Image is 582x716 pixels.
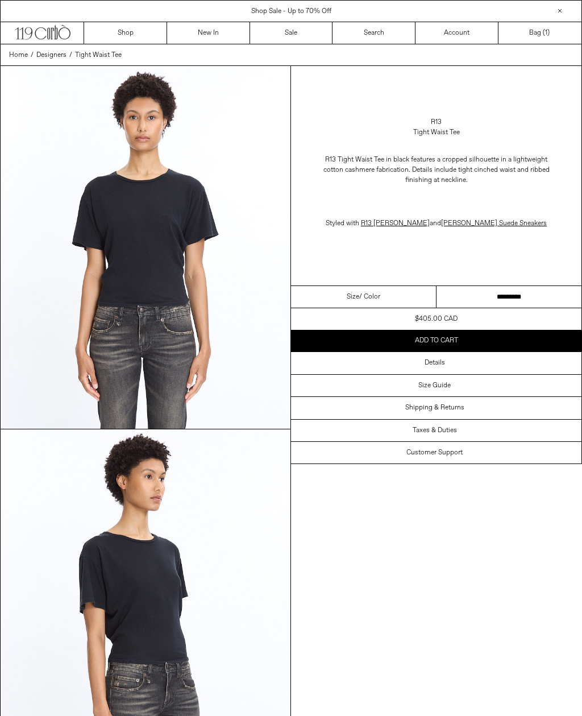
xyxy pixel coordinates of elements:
span: Size [347,292,359,302]
h3: Shipping & Returns [405,404,464,412]
a: [PERSON_NAME] Suede Sneakers [441,219,547,228]
a: Home [9,50,28,60]
a: Designers [36,50,66,60]
a: New In [167,22,250,44]
a: Sale [250,22,333,44]
span: Designers [36,51,66,60]
div: Tight Waist Tee [413,127,460,138]
span: / Color [359,292,380,302]
p: R13 Tight Waist Tee in black features a cropped silhouette in a lightweight cotton cashmere fabri... [323,149,550,191]
a: Tight Waist Tee [75,50,122,60]
a: Shop [84,22,167,44]
span: ) [545,28,550,38]
span: Tight Waist Tee [75,51,122,60]
h3: Customer Support [406,449,463,457]
span: 1 [545,28,547,38]
span: and [359,219,547,228]
span: / [31,50,34,60]
a: Bag () [498,22,581,44]
a: R13 [431,117,442,127]
button: Add to cart [291,330,581,351]
p: Styled with [323,213,550,234]
h3: Taxes & Duties [413,427,457,434]
a: R13 [PERSON_NAME] [361,219,430,228]
a: Shop Sale - Up to 70% Off [251,7,331,16]
h3: Details [425,359,445,367]
span: / [69,50,72,60]
img: Corbo-07-13-2511666copy_1800x1800.jpg [1,66,290,429]
a: Search [332,22,415,44]
span: Home [9,51,28,60]
div: $405.00 CAD [415,314,458,324]
a: Account [415,22,498,44]
h3: Size Guide [418,382,451,390]
span: Add to cart [415,336,458,345]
